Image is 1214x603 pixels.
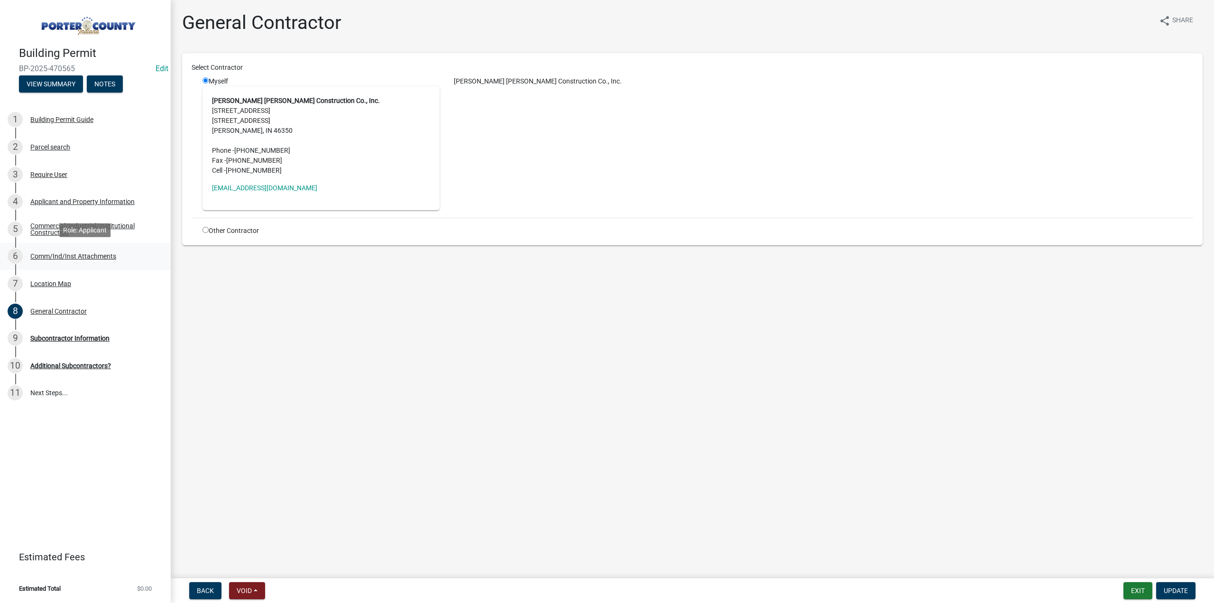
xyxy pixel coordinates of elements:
[212,97,380,104] strong: [PERSON_NAME] [PERSON_NAME] Construction Co., Inc.
[8,194,23,209] div: 4
[8,249,23,264] div: 6
[212,157,226,164] abbr: Fax -
[197,587,214,594] span: Back
[1159,15,1170,27] i: share
[30,362,111,369] div: Additional Subcontractors?
[30,253,116,260] div: Comm/Ind/Inst Attachments
[8,547,156,566] a: Estimated Fees
[189,582,221,599] button: Back
[87,81,123,88] wm-modal-confirm: Notes
[8,385,23,400] div: 11
[8,276,23,291] div: 7
[137,585,152,592] span: $0.00
[8,139,23,155] div: 2
[59,223,110,237] div: Role: Applicant
[8,331,23,346] div: 9
[212,167,226,174] abbr: Cell -
[30,116,93,123] div: Building Permit Guide
[30,171,67,178] div: Require User
[87,75,123,93] button: Notes
[30,280,71,287] div: Location Map
[1164,587,1188,594] span: Update
[226,167,282,174] span: [PHONE_NUMBER]
[156,64,168,73] wm-modal-confirm: Edit Application Number
[8,304,23,319] div: 8
[8,222,23,237] div: 5
[226,157,282,164] span: [PHONE_NUMBER]
[182,11,341,34] h1: General Contractor
[30,308,87,315] div: General Contractor
[8,358,23,373] div: 10
[184,63,1200,73] div: Select Contractor
[1123,582,1152,599] button: Exit
[1151,11,1201,30] button: shareShare
[212,147,234,154] abbr: Phone -
[156,64,168,73] a: Edit
[237,587,252,594] span: Void
[1156,582,1196,599] button: Update
[229,582,265,599] button: Void
[1172,15,1193,27] span: Share
[212,184,317,192] a: [EMAIL_ADDRESS][DOMAIN_NAME]
[234,147,290,154] span: [PHONE_NUMBER]
[202,76,440,210] div: Myself
[19,81,83,88] wm-modal-confirm: Summary
[19,64,152,73] span: BP-2025-470565
[30,144,70,150] div: Parcel search
[30,198,135,205] div: Applicant and Property Information
[8,112,23,127] div: 1
[447,76,1200,86] div: [PERSON_NAME] [PERSON_NAME] Construction Co., Inc.
[212,96,430,176] address: [STREET_ADDRESS] [STREET_ADDRESS] [PERSON_NAME], IN 46350
[30,335,110,342] div: Subcontractor Information
[30,223,156,236] div: Commercial/Industrial/Institutional Construction
[195,226,447,236] div: Other Contractor
[19,10,156,37] img: Porter County, Indiana
[19,75,83,93] button: View Summary
[19,585,61,592] span: Estimated Total
[8,167,23,182] div: 3
[19,46,163,60] h4: Building Permit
